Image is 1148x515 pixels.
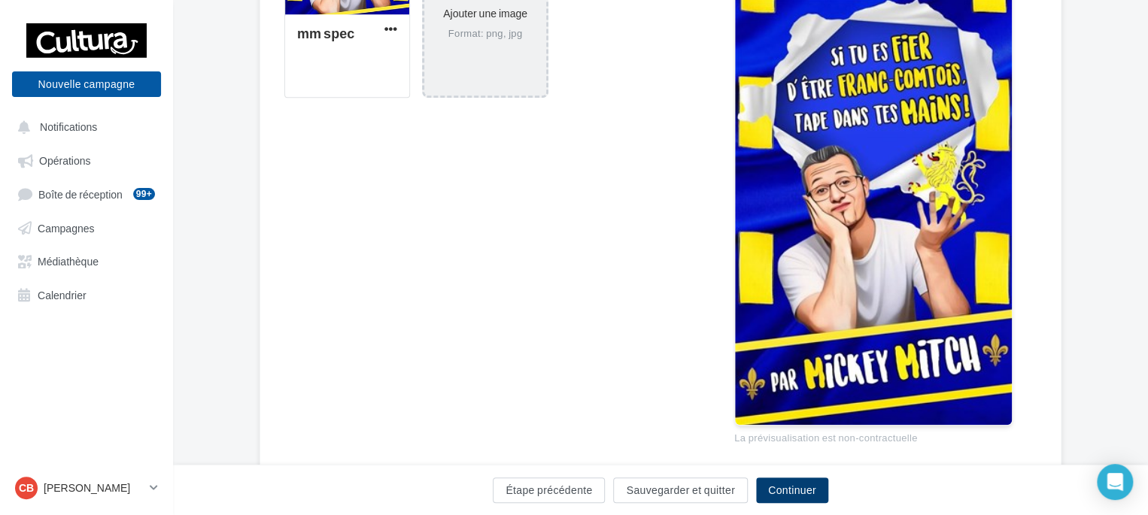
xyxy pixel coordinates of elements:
[9,214,164,241] a: Campagnes
[297,25,354,41] div: mm spec
[38,187,123,200] span: Boîte de réception
[493,477,605,503] button: Étape précédente
[39,154,90,167] span: Opérations
[38,221,95,234] span: Campagnes
[40,120,97,133] span: Notifications
[9,113,158,140] button: Notifications
[12,71,161,97] button: Nouvelle campagne
[38,255,99,268] span: Médiathèque
[9,146,164,173] a: Opérations
[613,477,747,503] button: Sauvegarder et quitter
[9,280,164,307] a: Calendrier
[734,426,1013,445] div: La prévisualisation est non-contractuelle
[133,188,155,200] div: 99+
[1097,464,1133,500] div: Open Intercom Messenger
[9,180,164,208] a: Boîte de réception99+
[12,474,161,502] a: CB [PERSON_NAME]
[44,480,144,495] p: [PERSON_NAME]
[9,247,164,274] a: Médiathèque
[38,288,87,301] span: Calendrier
[756,477,828,503] button: Continuer
[19,480,34,495] span: CB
